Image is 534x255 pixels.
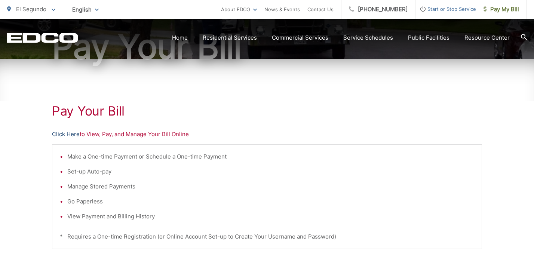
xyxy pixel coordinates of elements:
[67,197,474,206] li: Go Paperless
[343,33,393,42] a: Service Schedules
[16,6,46,13] span: El Segundo
[52,130,80,139] a: Click Here
[408,33,449,42] a: Public Facilities
[307,5,334,14] a: Contact Us
[60,232,474,241] p: * Requires a One-time Registration (or Online Account Set-up to Create Your Username and Password)
[67,167,474,176] li: Set-up Auto-pay
[484,5,519,14] span: Pay My Bill
[464,33,510,42] a: Resource Center
[52,104,482,119] h1: Pay Your Bill
[221,5,257,14] a: About EDCO
[67,152,474,161] li: Make a One-time Payment or Schedule a One-time Payment
[203,33,257,42] a: Residential Services
[272,33,328,42] a: Commercial Services
[67,182,474,191] li: Manage Stored Payments
[67,212,474,221] li: View Payment and Billing History
[52,130,482,139] p: to View, Pay, and Manage Your Bill Online
[7,28,527,65] h1: Pay Your Bill
[67,3,104,16] span: English
[172,33,188,42] a: Home
[7,33,78,43] a: EDCD logo. Return to the homepage.
[264,5,300,14] a: News & Events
